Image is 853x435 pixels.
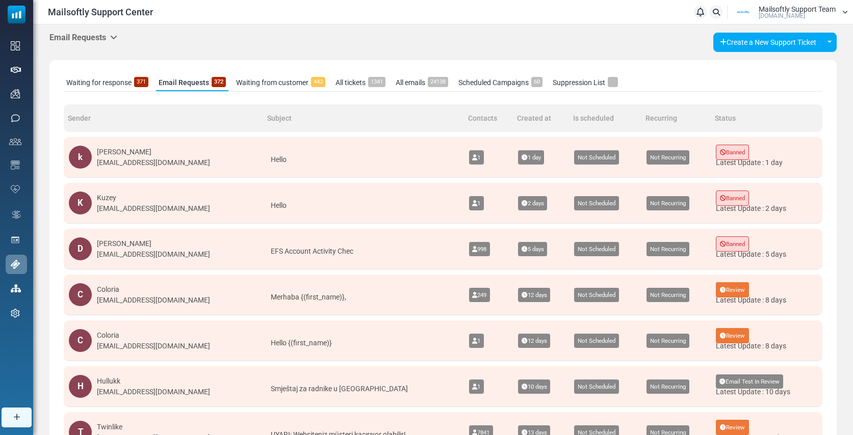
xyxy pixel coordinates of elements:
div: D [69,237,92,260]
a: Waiting for response371 [64,74,151,91]
th: Contacts [464,104,513,132]
span: 372 [212,77,226,87]
span: Not Recurring [647,288,689,302]
div: [EMAIL_ADDRESS][DOMAIN_NAME] [97,249,210,260]
span: 60 [531,77,542,87]
img: settings-icon.svg [11,309,20,318]
div: [EMAIL_ADDRESS][DOMAIN_NAME] [97,295,210,306]
span: Banned [716,236,749,252]
span: 12 days [518,334,551,348]
span: Banned [716,145,749,160]
td: Latest Update : 2 days [711,183,822,224]
a: Scheduled Campaigns60 [456,74,545,91]
span: Smještaj za radnike u [GEOGRAPHIC_DATA] [271,385,408,393]
th: Subject [263,104,464,132]
td: Latest Update : 10 days [711,366,822,407]
span: Hello [271,201,287,209]
h5: Email Requests [49,33,117,42]
span: Not Recurring [647,196,689,210]
a: All tickets1341 [333,74,388,91]
span: Not Scheduled [574,288,619,302]
td: Latest Update : 8 days [711,320,822,361]
span: Hello {(first_name)} [271,339,332,347]
td: Latest Update : 1 day [711,137,822,178]
span: 998 [469,242,490,256]
a: Waiting from customer442 [234,74,328,91]
div: [EMAIL_ADDRESS][DOMAIN_NAME] [97,157,210,168]
div: [EMAIL_ADDRESS][DOMAIN_NAME] [97,341,210,351]
div: C [69,329,92,352]
img: domain-health-icon.svg [11,185,20,193]
span: 1 [469,379,484,394]
div: Hullukk [97,376,210,387]
div: H [69,375,92,398]
span: 12 days [518,288,551,302]
div: K [69,192,92,214]
span: Hello [271,155,287,164]
span: 1 [469,196,484,210]
span: Not Scheduled [574,334,619,348]
div: [EMAIL_ADDRESS][DOMAIN_NAME] [97,387,210,397]
th: Created at [513,104,569,132]
div: [PERSON_NAME] [97,238,210,249]
a: Create a New Support Ticket [713,33,823,52]
span: 1 [469,150,484,165]
span: Not Scheduled [574,379,619,394]
div: Kuzey [97,193,210,203]
img: mailsoftly_icon_blue_white.svg [8,6,25,23]
div: [EMAIL_ADDRESS][DOMAIN_NAME] [97,203,210,214]
th: Status [711,104,822,132]
img: email-templates-icon.svg [11,160,20,170]
span: Review [716,420,749,435]
th: Recurring [641,104,711,132]
span: Banned [716,191,749,206]
span: Not Scheduled [574,242,619,256]
img: dashboard-icon.svg [11,41,20,50]
span: Merhaba {(first_name)}, [271,293,346,301]
span: Mailsoftly Support Team [759,6,836,13]
img: workflow.svg [11,209,22,221]
span: Not Recurring [647,379,689,394]
span: 10 days [518,379,551,394]
span: Mailsoftly Support Center [48,5,153,19]
img: User Logo [731,5,756,20]
img: campaigns-icon.png [11,89,20,98]
td: Latest Update : 8 days [711,275,822,315]
a: All emails24138 [393,74,451,91]
span: [DOMAIN_NAME] [759,13,805,19]
a: Email Requests372 [156,74,228,91]
img: support-icon-active.svg [11,260,20,269]
div: [PERSON_NAME] [97,147,210,157]
span: 1 day [518,150,545,165]
span: Review [716,328,749,343]
span: EFS Account Activity Chec [271,247,353,255]
span: Not Recurring [647,150,689,165]
span: Not Recurring [647,242,689,256]
div: C [69,283,92,306]
span: 24138 [428,77,448,87]
span: Not Scheduled [574,196,619,210]
div: k [69,146,92,169]
span: 5 days [518,242,548,256]
td: Latest Update : 5 days [711,229,822,269]
a: User Logo Mailsoftly Support Team [DOMAIN_NAME] [731,5,848,20]
a: Suppression List [550,74,621,91]
th: Is scheduled [569,104,641,132]
span: Email Test In Review [716,374,783,389]
span: Not Scheduled [574,150,619,165]
div: Twinlike [97,422,210,432]
img: landing_pages.svg [11,235,20,244]
span: 371 [134,77,148,87]
th: Sender [64,104,263,132]
span: 442 [311,77,325,87]
span: 1 [469,334,484,348]
span: Not Recurring [647,334,689,348]
span: 1341 [368,77,385,87]
span: 249 [469,288,490,302]
div: Coloria [97,284,210,295]
div: Coloria [97,330,210,341]
span: Review [716,282,749,297]
span: 2 days [518,196,548,210]
img: contacts-icon.svg [9,138,21,145]
img: sms-icon.png [11,114,20,123]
